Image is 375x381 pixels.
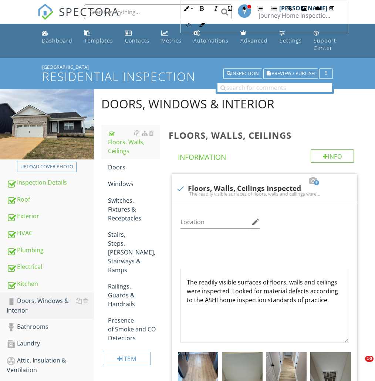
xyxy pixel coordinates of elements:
button: Upload cover photo [17,162,77,172]
div: HVAC [7,229,94,238]
span: 9 [314,180,319,185]
div: Plumbing [7,246,94,255]
button: Code View [181,18,195,32]
img: The Best Home Inspection Software - Spectora [37,4,54,20]
span: Preview / Publish [271,71,315,76]
div: Kitchen [7,279,94,289]
button: Insert Video [311,1,325,16]
button: Italic (⌘I) [209,1,223,16]
button: Clear Formatting [195,18,209,32]
button: Insert Link (⌘K) [283,1,297,16]
a: Metrics [158,27,185,48]
div: Laundry [7,339,94,348]
a: SPECTORA [37,10,119,26]
h4: Information [178,149,354,162]
div: Roof [7,195,94,205]
div: [GEOGRAPHIC_DATA] [42,64,333,70]
span: SPECTORA [59,4,119,19]
div: Windows [108,179,160,188]
button: Underline (⌘U) [223,1,237,16]
div: Doors [108,163,160,172]
a: Settings [277,27,305,48]
div: Support Center [314,37,336,51]
div: Automations [193,37,229,44]
i: edit [251,218,260,226]
div: Advanced [240,37,268,44]
a: Dashboard [39,27,75,48]
div: Upload cover photo [20,163,73,171]
iframe: Intercom live chat [350,356,368,374]
div: Bathrooms [7,322,94,332]
div: Metrics [161,37,182,44]
div: Switches, Fixtures & Receptacles [108,196,160,223]
h1: Residential Inspection [42,70,333,83]
div: Templates [84,37,113,44]
div: Item [103,352,151,365]
button: Ordered List [253,1,267,16]
div: Settings [280,37,302,44]
input: Location [180,216,250,228]
span: 10 [365,356,374,362]
button: Inspection [223,68,262,79]
div: Exterior [7,212,94,221]
div: Info [311,149,354,163]
input: search for comments [217,83,332,92]
button: Colors [237,1,251,16]
button: Inline Style [181,1,195,16]
button: Insert Table [325,1,339,16]
a: Preview / Publish [263,70,318,76]
div: Electrical [7,262,94,272]
div: The readily visible surfaces of floors, walls and ceilings were inspected. Looked for material de... [176,191,353,197]
div: Attic, Insulation & Ventilation [7,356,94,374]
div: Presence of Smoke and CO Detectors [108,316,160,343]
a: Automations (Basic) [190,27,232,48]
a: Templates [81,27,116,48]
div: Doors, Windows & Interior [7,296,94,315]
div: Railings, Guards & Handrails [108,282,160,308]
h3: Floors, Walls, Ceilings [169,130,363,140]
div: Contacts [125,37,149,44]
div: Doors, Windows & Interior [101,97,274,111]
div: Inspection Details [7,178,94,188]
p: The readily visible surfaces of floors, walls and ceilings were inspected. Looked for material de... [187,278,342,304]
button: Unordered List [267,1,281,16]
a: Contacts [122,27,152,48]
button: Preview / Publish [263,68,318,79]
a: Inspection [223,70,262,76]
div: Inspection [227,71,259,76]
a: Support Center [311,27,339,55]
a: Advanced [237,27,271,48]
button: Insert Image (⌘P) [297,1,311,16]
div: Floors, Walls, Ceilings [108,129,160,155]
div: Dashboard [42,37,72,44]
button: Bold (⌘B) [195,1,209,16]
div: Stairs, Steps, [PERSON_NAME], Stairways & Ramps [108,230,160,274]
input: Search everything... [84,4,232,19]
